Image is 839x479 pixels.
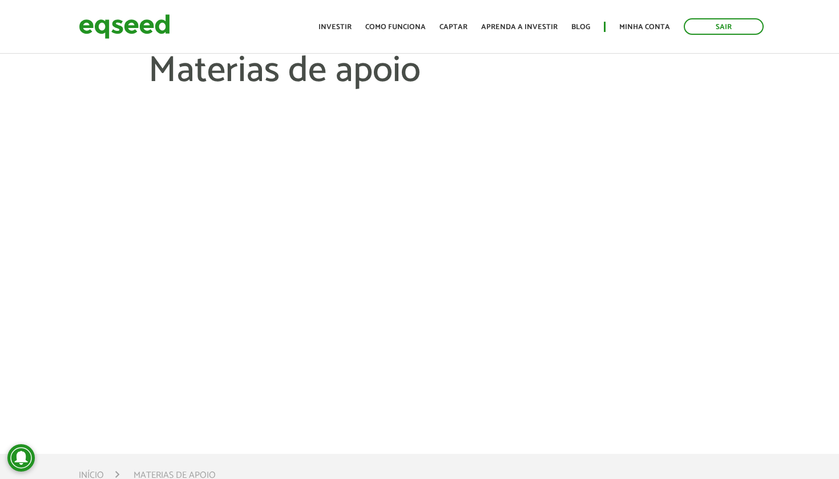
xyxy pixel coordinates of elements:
[619,23,670,31] a: Minha conta
[365,23,426,31] a: Como funciona
[79,11,170,42] img: EqSeed
[439,23,467,31] a: Captar
[148,51,691,126] h1: Materias de apoio
[571,23,590,31] a: Blog
[684,18,764,35] a: Sair
[318,23,352,31] a: Investir
[481,23,558,31] a: Aprenda a investir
